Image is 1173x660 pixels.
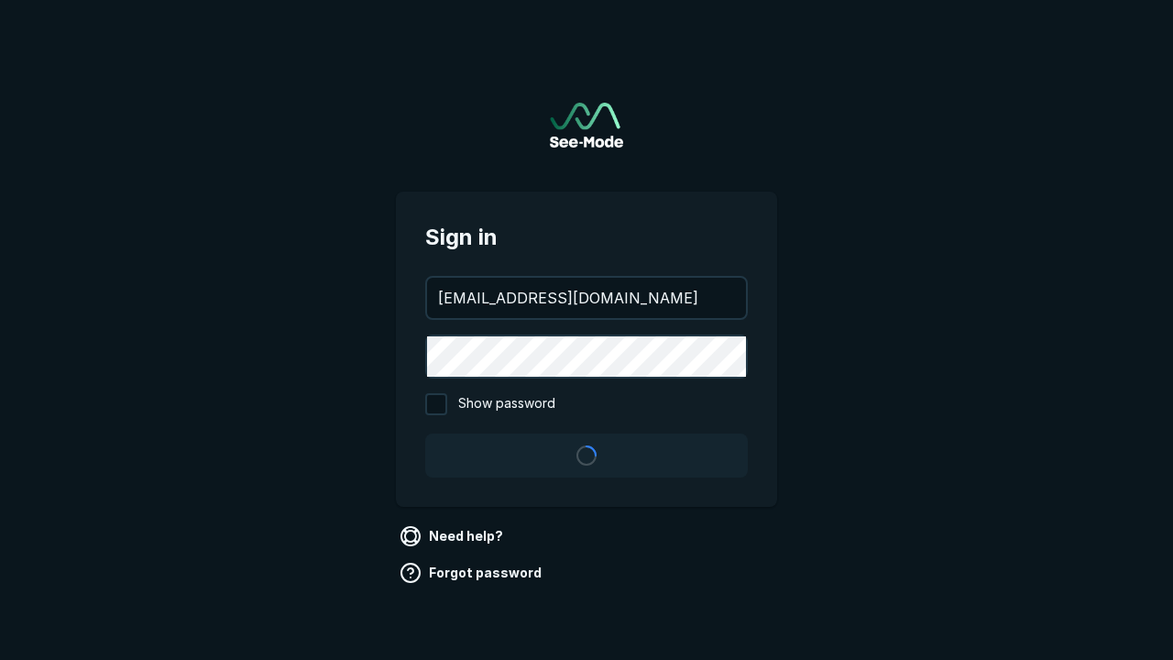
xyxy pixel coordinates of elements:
a: Forgot password [396,558,549,588]
input: your@email.com [427,278,746,318]
span: Show password [458,393,555,415]
span: Sign in [425,221,748,254]
img: See-Mode Logo [550,103,623,148]
a: Go to sign in [550,103,623,148]
a: Need help? [396,522,510,551]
